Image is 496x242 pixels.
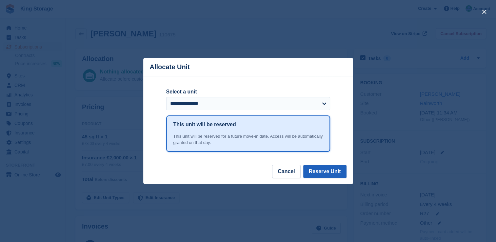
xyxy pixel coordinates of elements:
div: This unit will be reserved for a future move-in date. Access will be automatically granted on tha... [173,133,323,146]
p: Allocate Unit [150,63,190,71]
button: Reserve Unit [303,165,347,178]
h1: This unit will be reserved [173,121,236,129]
button: close [479,7,489,17]
label: Select a unit [166,88,330,96]
button: Cancel [272,165,300,178]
